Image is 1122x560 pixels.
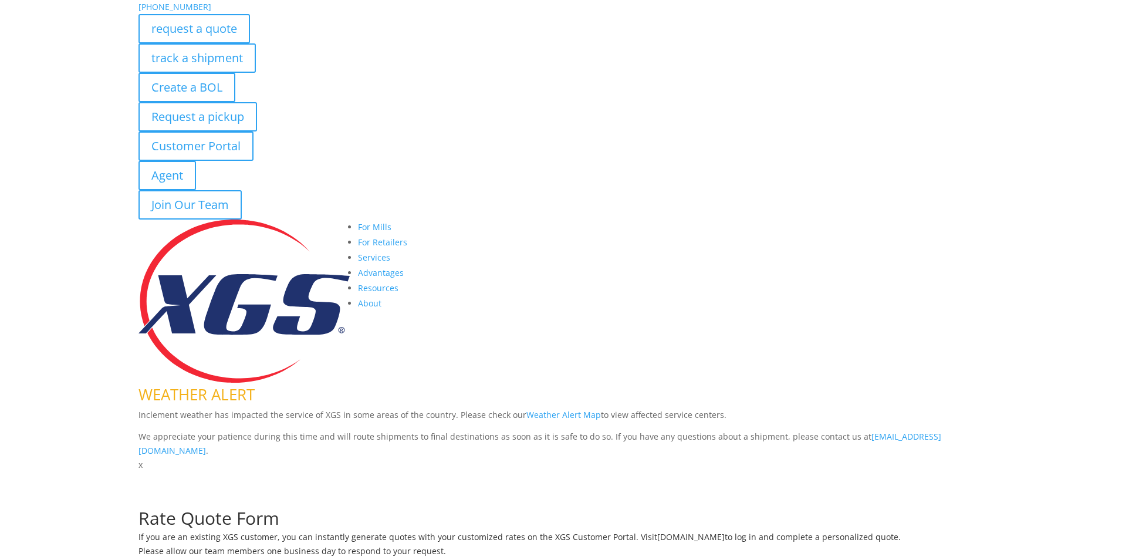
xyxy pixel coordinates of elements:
a: Request a pickup [138,102,257,131]
a: Resources [358,282,398,294]
a: About [358,298,381,309]
a: request a quote [138,14,250,43]
span: WEATHER ALERT [138,384,255,405]
span: If you are an existing XGS customer, you can instantly generate quotes with your customized rates... [138,531,657,542]
h1: Request a Quote [138,472,984,495]
a: Weather Alert Map [526,409,601,420]
p: x [138,458,984,472]
p: Inclement weather has impacted the service of XGS in some areas of the country. Please check our ... [138,408,984,430]
a: Customer Portal [138,131,254,161]
a: track a shipment [138,43,256,73]
a: For Retailers [358,237,407,248]
p: Complete the form below for a customized quote based on your shipping needs. [138,495,984,510]
a: Join Our Team [138,190,242,220]
h1: Rate Quote Form [138,510,984,533]
a: Services [358,252,390,263]
a: Advantages [358,267,404,278]
p: We appreciate your patience during this time and will route shipments to final destinations as so... [138,430,984,458]
a: For Mills [358,221,391,232]
span: to log in and complete a personalized quote. [725,531,901,542]
a: Agent [138,161,196,190]
a: Create a BOL [138,73,235,102]
a: [DOMAIN_NAME] [657,531,725,542]
a: [PHONE_NUMBER] [138,1,211,12]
